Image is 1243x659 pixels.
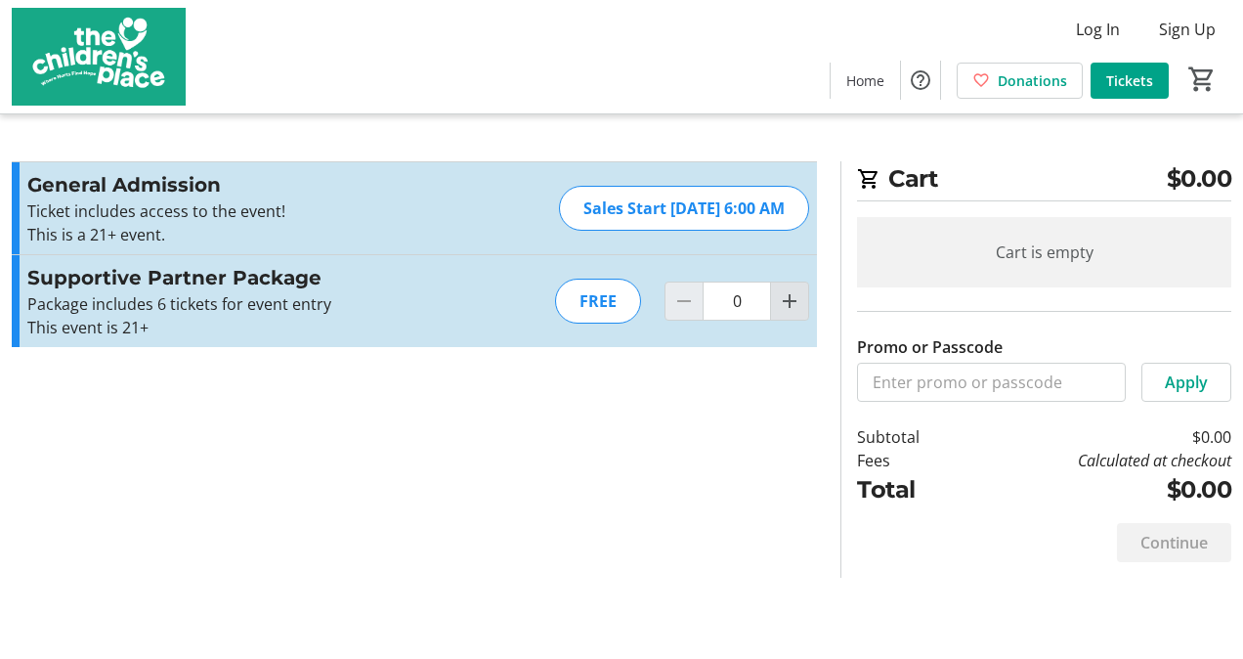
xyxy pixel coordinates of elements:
h3: Supportive Partner Package [27,263,454,292]
button: Increment by one [771,283,808,320]
td: $0.00 [965,425,1231,449]
span: Log In [1076,18,1120,41]
p: This is a 21+ event. [27,223,454,246]
input: Supportive Partner Package Quantity [703,282,771,321]
td: Total [857,472,965,507]
div: Cart is empty [857,217,1231,287]
div: FREE [555,279,641,324]
td: $0.00 [965,472,1231,507]
button: Log In [1060,14,1136,45]
p: Ticket includes access to the event! [27,199,454,223]
button: Cart [1184,62,1220,97]
span: Home [846,70,884,91]
button: Apply [1141,363,1231,402]
p: This event is 21+ [27,316,454,339]
span: Sign Up [1159,18,1216,41]
button: Sign Up [1143,14,1231,45]
input: Enter promo or passcode [857,363,1126,402]
h2: Cart [857,161,1231,201]
div: Sales Start [DATE] 6:00 AM [559,186,809,231]
td: Subtotal [857,425,965,449]
img: The Children's Place's Logo [12,8,186,106]
span: Apply [1165,371,1208,394]
td: Fees [857,449,965,472]
span: Donations [998,70,1067,91]
label: Promo or Passcode [857,335,1003,359]
a: Tickets [1091,63,1169,99]
a: Home [831,63,900,99]
span: Tickets [1106,70,1153,91]
button: Help [901,61,940,100]
h3: General Admission [27,170,454,199]
td: Calculated at checkout [965,449,1231,472]
p: Package includes 6 tickets for event entry [27,292,454,316]
a: Donations [957,63,1083,99]
span: $0.00 [1167,161,1232,197]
